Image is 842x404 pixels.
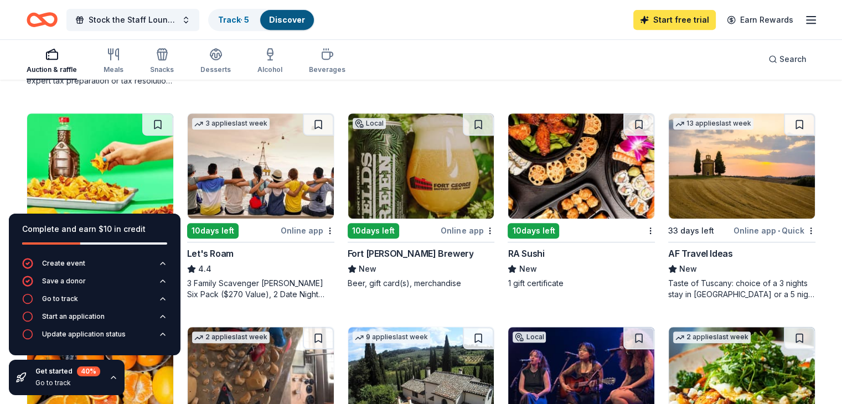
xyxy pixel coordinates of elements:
[281,224,334,237] div: Online app
[353,118,386,129] div: Local
[668,224,714,237] div: 33 days left
[668,113,815,300] a: Image for AF Travel Ideas13 applieslast week33 days leftOnline app•QuickAF Travel IdeasNewTaste o...
[187,278,334,300] div: 3 Family Scavenger [PERSON_NAME] Six Pack ($270 Value), 2 Date Night Scavenger [PERSON_NAME] Two ...
[200,65,231,74] div: Desserts
[441,224,494,237] div: Online app
[669,113,815,219] img: Image for AF Travel Ideas
[22,258,167,276] button: Create event
[269,15,305,24] a: Discover
[192,332,270,343] div: 2 applies last week
[187,247,234,260] div: Let's Roam
[27,7,58,33] a: Home
[348,113,494,219] img: Image for Fort George Brewery
[104,43,123,80] button: Meals
[779,53,807,66] span: Search
[200,43,231,80] button: Desserts
[257,43,282,80] button: Alcohol
[720,10,800,30] a: Earn Rewards
[673,118,753,130] div: 13 applies last week
[760,48,815,70] button: Search
[22,222,167,236] div: Complete and earn $10 in credit
[359,262,376,276] span: New
[519,262,536,276] span: New
[22,311,167,329] button: Start an application
[188,113,334,219] img: Image for Let's Roam
[150,65,174,74] div: Snacks
[150,43,174,80] button: Snacks
[66,9,199,31] button: Stock the Staff Lounge
[309,65,345,74] div: Beverages
[508,278,655,289] div: 1 gift certificate
[42,259,85,268] div: Create event
[508,113,655,289] a: Image for RA Sushi10days leftRA SushiNew1 gift certificate
[733,224,815,237] div: Online app Quick
[208,9,315,31] button: Track· 5Discover
[508,223,559,239] div: 10 days left
[22,293,167,311] button: Go to track
[353,332,430,343] div: 9 applies last week
[187,113,334,300] a: Image for Let's Roam3 applieslast week10days leftOnline appLet's Roam4.43 Family Scavenger [PERSO...
[27,43,77,80] button: Auction & raffle
[673,332,751,343] div: 2 applies last week
[27,65,77,74] div: Auction & raffle
[42,330,126,339] div: Update application status
[508,247,544,260] div: RA Sushi
[42,277,86,286] div: Save a donor
[309,43,345,80] button: Beverages
[348,278,495,289] div: Beer, gift card(s), merchandise
[104,65,123,74] div: Meals
[668,247,732,260] div: AF Travel Ideas
[22,276,167,293] button: Save a donor
[192,118,270,130] div: 3 applies last week
[348,223,399,239] div: 10 days left
[257,65,282,74] div: Alcohol
[668,278,815,300] div: Taste of Tuscany: choice of a 3 nights stay in [GEOGRAPHIC_DATA] or a 5 night stay in [GEOGRAPHIC...
[198,262,211,276] span: 4.4
[218,15,249,24] a: Track· 5
[42,312,105,321] div: Start an application
[513,332,546,343] div: Local
[27,113,173,219] img: Image for Jacksons Food Stores
[348,247,474,260] div: Fort [PERSON_NAME] Brewery
[633,10,716,30] a: Start free trial
[77,366,100,376] div: 40 %
[89,13,177,27] span: Stock the Staff Lounge
[42,294,78,303] div: Go to track
[35,379,100,387] div: Go to track
[27,113,174,289] a: Image for Jacksons Food Stores10days leftOnline appJacksons Food StoresNewFood, gift card(s)
[508,113,654,219] img: Image for RA Sushi
[348,113,495,289] a: Image for Fort George BreweryLocal10days leftOnline appFort [PERSON_NAME] BreweryNewBeer, gift ca...
[187,223,239,239] div: 10 days left
[22,329,167,346] button: Update application status
[35,366,100,376] div: Get started
[778,226,780,235] span: •
[679,262,697,276] span: New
